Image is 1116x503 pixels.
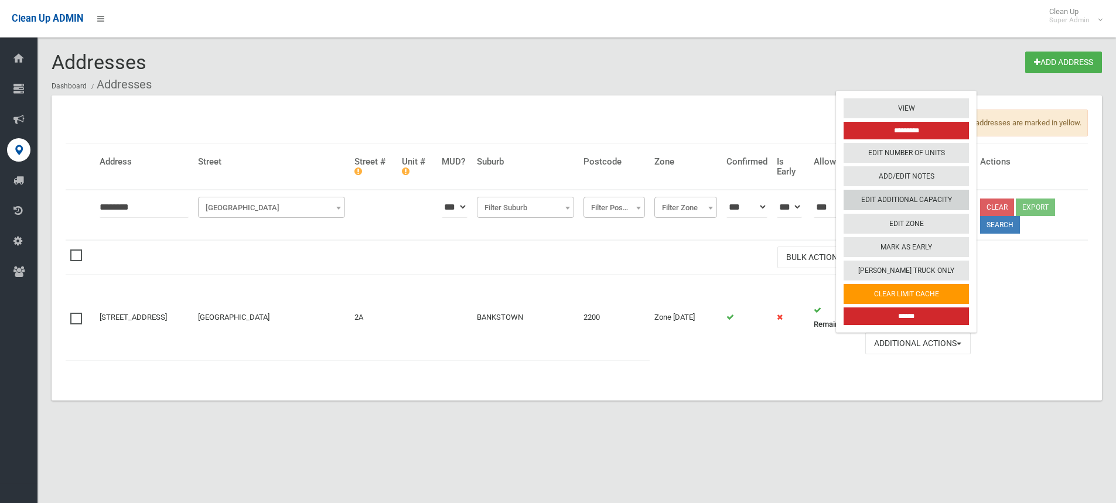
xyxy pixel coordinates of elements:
button: Bulk Actions [777,247,856,268]
h4: Suburb [477,157,574,167]
span: Clean Up ADMIN [12,13,83,24]
h4: Is Early [777,157,804,176]
span: Filter Street [201,200,342,216]
h4: Zone [654,157,717,167]
td: 1 [809,275,861,360]
h4: Street # [354,157,393,176]
h4: Allowed [814,157,856,167]
td: [GEOGRAPHIC_DATA] [193,275,350,360]
a: Add/Edit Notes [844,166,969,186]
strong: Remaining: [814,320,851,329]
h4: Address [100,157,189,167]
span: Filter Zone [654,197,717,218]
span: Filter Postcode [586,200,642,216]
button: Additional Actions [865,333,971,354]
span: Filter Zone [657,200,714,216]
h4: Street [198,157,345,167]
a: Mark As Early [844,237,969,257]
td: BANKSTOWN [472,275,579,360]
span: Filter Suburb [480,200,571,216]
span: Addresses [52,50,146,74]
h4: Actions [980,157,1083,167]
button: Search [980,216,1020,234]
td: Zone [DATE] [650,275,722,360]
span: Clean Up [1043,7,1101,25]
td: 2200 [579,275,650,360]
button: Export [1016,199,1055,216]
h4: Unit # [402,157,432,176]
a: Add Address [1025,52,1102,73]
span: Filter Street [198,197,345,218]
span: Filter Suburb [477,197,574,218]
a: View [844,98,969,118]
a: Clear Limit Cache [844,284,969,304]
span: Filter Postcode [583,197,645,218]
small: Super Admin [1049,16,1090,25]
a: Dashboard [52,82,87,90]
a: Edit Number of Units [844,143,969,163]
li: Addresses [88,74,152,95]
a: Edit Additional Capacity [844,190,969,210]
span: Unconfirmed addresses are marked in yellow. [919,110,1088,136]
td: 2A [350,275,397,360]
a: [STREET_ADDRESS] [100,313,167,321]
h4: Postcode [583,157,645,167]
a: Clear [980,199,1014,216]
h4: MUD? [442,157,467,167]
a: [PERSON_NAME] Truck Only [844,261,969,280]
a: Edit Zone [844,214,969,234]
h4: Confirmed [726,157,767,167]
